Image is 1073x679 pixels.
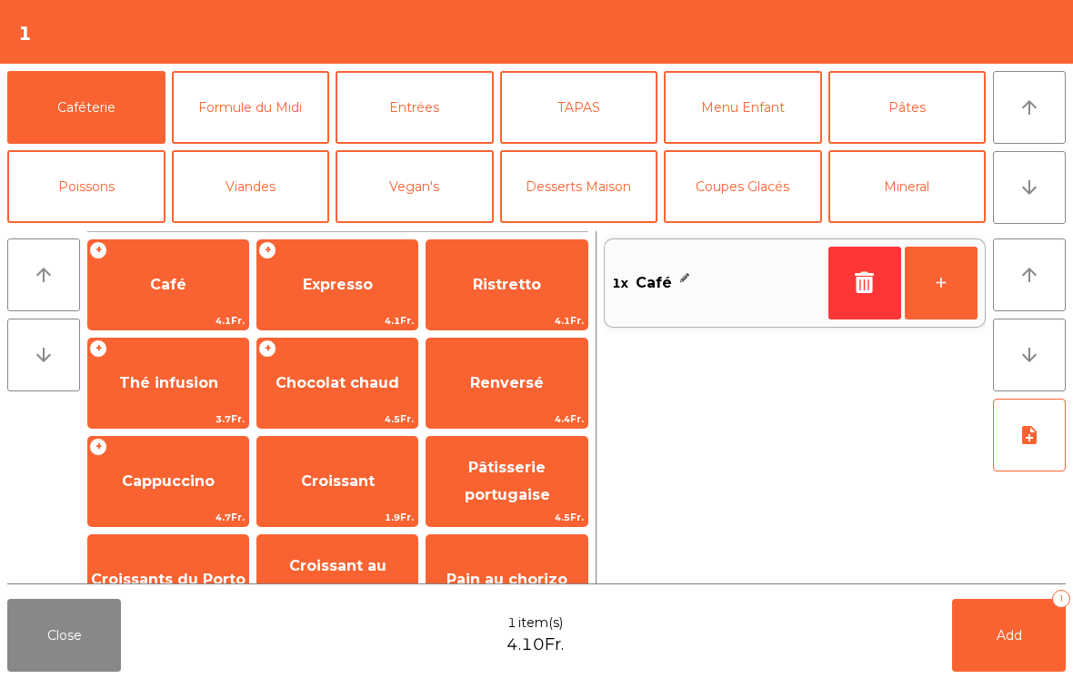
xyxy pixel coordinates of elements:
[301,472,375,490] span: Croissant
[828,150,987,223] button: Mineral
[257,410,417,428] span: 4.5Fr.
[636,269,672,297] span: Café
[258,339,276,358] span: +
[289,557,386,602] span: Croissant au chocolat pt
[88,312,248,329] span: 4.1Fr.
[446,571,567,588] span: Pain au chorizo
[18,20,32,47] h4: 1
[426,410,587,428] span: 4.4Fr.
[997,627,1022,644] span: Add
[612,269,628,297] span: 1x
[473,276,541,293] span: Ristretto
[7,150,165,223] button: Poissons
[7,599,121,672] button: Close
[336,71,494,144] button: Entrées
[905,247,978,319] button: +
[1018,177,1040,198] i: arrow_downward
[89,438,107,456] span: +
[172,150,330,223] button: Viandes
[276,374,399,391] span: Chocolat chaud
[993,238,1066,311] button: arrow_upward
[150,276,186,293] span: Café
[258,241,276,259] span: +
[506,633,564,657] span: 4.10Fr.
[88,509,248,526] span: 4.7Fr.
[993,151,1066,224] button: arrow_downward
[993,71,1066,144] button: arrow_upward
[664,150,822,223] button: Coupes Glacés
[33,344,55,366] i: arrow_downward
[89,241,107,259] span: +
[1018,344,1040,366] i: arrow_downward
[7,238,80,311] button: arrow_upward
[993,319,1066,391] button: arrow_downward
[89,339,107,358] span: +
[952,599,1066,672] button: Add1
[1018,96,1040,118] i: arrow_upward
[1052,590,1070,608] div: 1
[172,71,330,144] button: Formule du Midi
[465,459,550,503] span: Pâtisserie portugaise
[7,71,165,144] button: Caféterie
[303,276,373,293] span: Expresso
[426,312,587,329] span: 4.1Fr.
[426,509,587,526] span: 4.5Fr.
[470,374,544,391] span: Renversé
[1018,424,1040,446] i: note_add
[518,613,563,633] span: item(s)
[33,264,55,286] i: arrow_upward
[91,571,246,588] span: Croissants du Porto
[500,71,658,144] button: TAPAS
[122,472,215,490] span: Cappuccino
[828,71,987,144] button: Pâtes
[664,71,822,144] button: Menu Enfant
[1018,264,1040,286] i: arrow_upward
[507,613,516,633] span: 1
[88,410,248,428] span: 3.7Fr.
[7,319,80,391] button: arrow_downward
[336,150,494,223] button: Vegan's
[119,374,218,391] span: Thé infusion
[993,399,1066,471] button: note_add
[500,150,658,223] button: Desserts Maison
[257,509,417,526] span: 1.9Fr.
[257,312,417,329] span: 4.1Fr.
